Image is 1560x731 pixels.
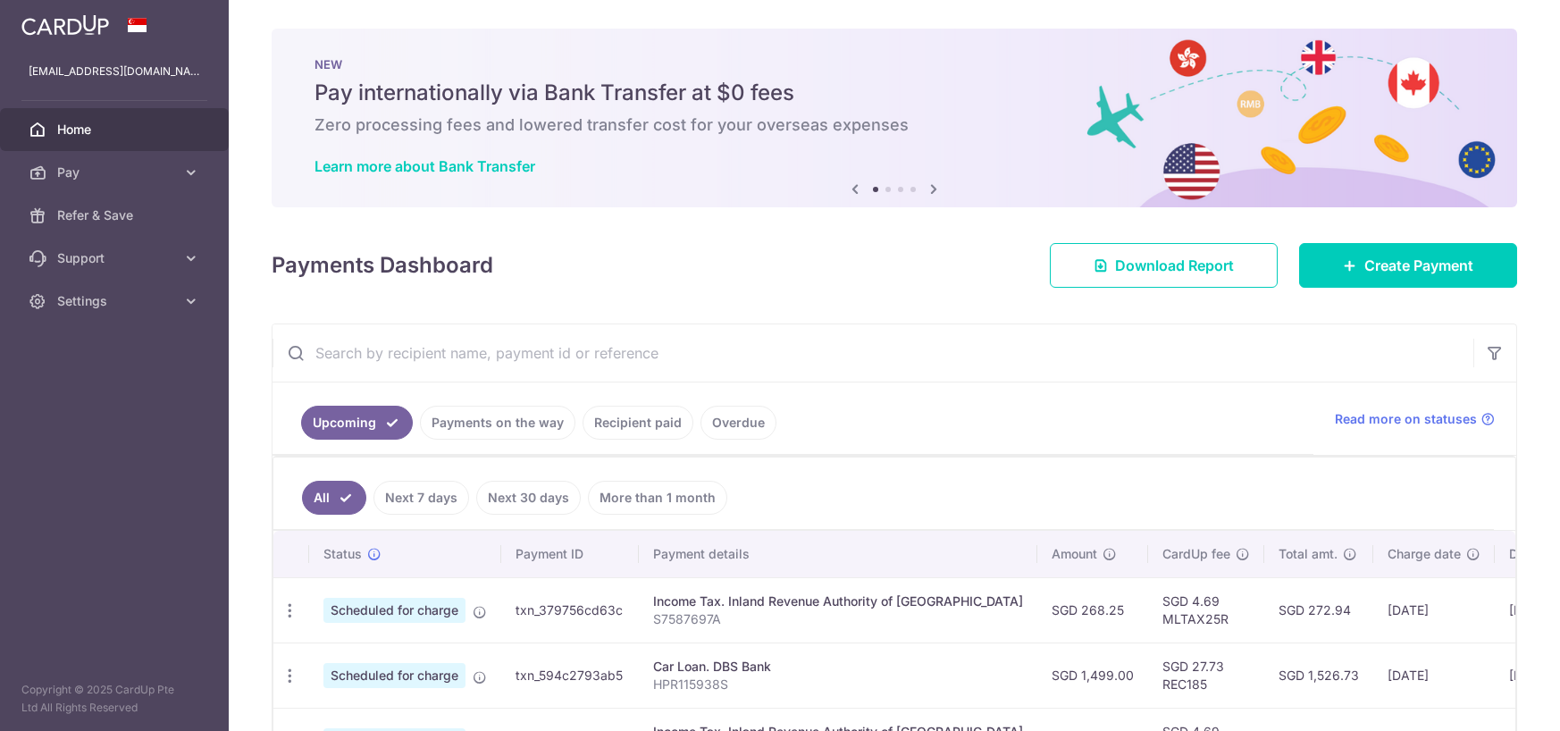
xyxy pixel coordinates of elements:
[57,206,175,224] span: Refer & Save
[1264,643,1373,708] td: SGD 1,526.73
[583,406,693,440] a: Recipient paid
[1050,243,1278,288] a: Download Report
[301,406,413,440] a: Upcoming
[21,14,109,36] img: CardUp
[653,658,1023,676] div: Car Loan. DBS Bank
[700,406,776,440] a: Overdue
[1264,577,1373,643] td: SGD 272.94
[302,481,366,515] a: All
[1373,577,1495,643] td: [DATE]
[1364,255,1473,276] span: Create Payment
[653,676,1023,693] p: HPR115938S
[29,63,200,80] p: [EMAIL_ADDRESS][DOMAIN_NAME]
[1335,410,1495,428] a: Read more on statuses
[315,57,1474,71] p: NEW
[1052,545,1097,563] span: Amount
[1148,643,1264,708] td: SGD 27.73 REC185
[1373,643,1495,708] td: [DATE]
[272,29,1517,207] img: Bank transfer banner
[272,249,493,281] h4: Payments Dashboard
[639,531,1037,577] th: Payment details
[501,577,639,643] td: txn_379756cd63c
[1115,255,1234,276] span: Download Report
[653,610,1023,628] p: S7587697A
[1335,410,1477,428] span: Read more on statuses
[373,481,469,515] a: Next 7 days
[501,531,639,577] th: Payment ID
[501,643,639,708] td: txn_594c2793ab5
[588,481,727,515] a: More than 1 month
[273,324,1473,382] input: Search by recipient name, payment id or reference
[323,663,465,688] span: Scheduled for charge
[315,114,1474,136] h6: Zero processing fees and lowered transfer cost for your overseas expenses
[1279,545,1338,563] span: Total amt.
[420,406,575,440] a: Payments on the way
[323,545,362,563] span: Status
[1037,577,1148,643] td: SGD 268.25
[1299,243,1517,288] a: Create Payment
[653,592,1023,610] div: Income Tax. Inland Revenue Authority of [GEOGRAPHIC_DATA]
[1388,545,1461,563] span: Charge date
[323,598,465,623] span: Scheduled for charge
[57,164,175,181] span: Pay
[57,121,175,139] span: Home
[315,79,1474,107] h5: Pay internationally via Bank Transfer at $0 fees
[476,481,581,515] a: Next 30 days
[1037,643,1148,708] td: SGD 1,499.00
[1148,577,1264,643] td: SGD 4.69 MLTAX25R
[315,157,535,175] a: Learn more about Bank Transfer
[57,292,175,310] span: Settings
[1162,545,1230,563] span: CardUp fee
[57,249,175,267] span: Support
